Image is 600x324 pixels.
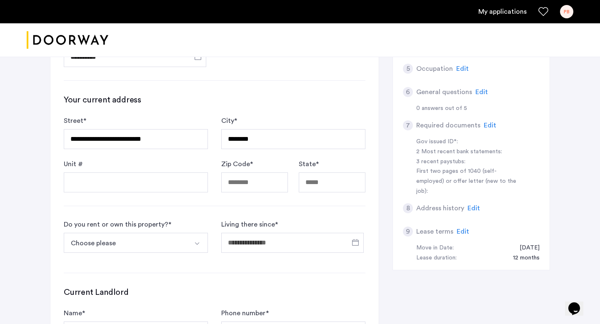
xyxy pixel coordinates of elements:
[403,227,413,237] div: 9
[64,94,365,106] h3: Your current address
[565,291,592,316] iframe: chat widget
[475,89,488,95] span: Edit
[416,157,521,167] div: 3 recent paystubs:
[403,64,413,74] div: 5
[457,228,469,235] span: Edit
[299,159,319,169] label: State *
[416,253,457,263] div: Lease duration:
[64,233,188,253] button: Select option
[505,253,540,263] div: 12 months
[478,7,527,17] a: My application
[416,104,540,114] div: 0 answers out of 5
[467,205,480,212] span: Edit
[416,203,464,213] h5: Address history
[416,227,453,237] h5: Lease terms
[221,116,237,126] label: City *
[416,87,472,97] h5: General questions
[64,219,171,229] div: Do you rent or own this property? *
[27,25,108,56] img: logo
[456,65,469,72] span: Edit
[403,87,413,97] div: 6
[194,240,200,247] img: arrow
[221,308,269,318] label: Phone number *
[403,120,413,130] div: 7
[538,7,548,17] a: Favorites
[416,147,521,157] div: 2 Most recent bank statements:
[416,243,454,253] div: Move in Date:
[416,137,521,147] div: Gov issued ID*:
[560,5,573,18] div: PB
[416,64,453,74] h5: Occupation
[193,52,203,62] button: Open calendar
[221,219,278,229] label: Living there since *
[350,237,360,247] button: Open calendar
[403,203,413,213] div: 8
[64,308,85,318] label: Name *
[416,167,521,197] div: First two pages of 1040 (self-employed) or offer letter (new to the job):
[27,25,108,56] a: Cazamio logo
[64,116,86,126] label: Street *
[221,159,253,169] label: Zip Code *
[484,122,496,129] span: Edit
[64,159,83,169] label: Unit #
[64,287,365,298] h3: Current Landlord
[188,233,208,253] button: Select option
[511,243,540,253] div: 10/01/2025
[416,120,480,130] h5: Required documents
